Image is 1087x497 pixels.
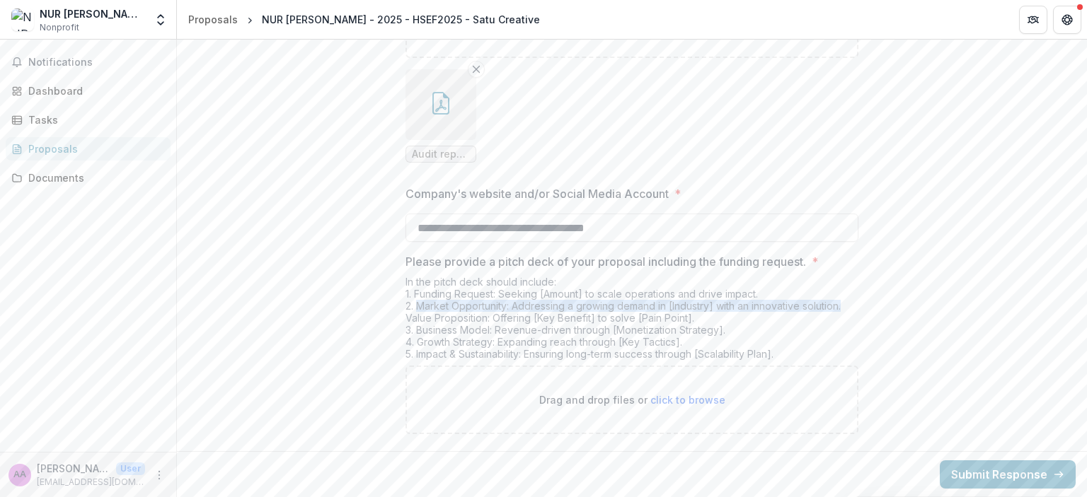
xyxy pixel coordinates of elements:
button: Remove File [468,61,485,78]
a: Documents [6,166,171,189]
button: Get Help [1053,6,1081,34]
div: Tasks [28,112,159,127]
a: Dashboard [6,79,171,103]
span: Nonprofit [40,21,79,34]
p: Drag and drop files or [539,392,725,407]
button: Open entity switcher [151,6,171,34]
div: NUR [PERSON_NAME] - 2025 - HSEF2025 - Satu Creative [262,12,540,27]
a: Tasks [6,108,171,131]
span: Audit report YE [DATE] - Aafiyah Medical Group Sdn Bhd (5)_signed (1).pdf [412,148,470,160]
div: Proposals [188,12,238,27]
button: Submit Response [940,460,1076,489]
img: NUR ARINA SYAHEERA BINTI AZMI [11,8,34,31]
div: Proposals [28,141,159,156]
button: Notifications [6,51,171,74]
a: Proposals [6,137,171,160]
p: [PERSON_NAME] [37,461,110,476]
p: [EMAIL_ADDRESS][DOMAIN_NAME] [37,476,145,489]
a: Proposals [183,9,243,30]
div: In the pitch deck should include: 1. Funding Request: Seeking [Amount] to scale operations and dr... [406,276,858,366]
p: Company's website and/or Social Media Account [406,185,669,202]
div: NUR [PERSON_NAME] [40,6,145,21]
div: Remove FileAudit report YE [DATE] - Aafiyah Medical Group Sdn Bhd (5)_signed (1).pdf [406,69,476,163]
div: Arina Azmi [13,470,26,479]
span: Notifications [28,57,165,69]
p: Please provide a pitch deck of your proposal including the funding request. [406,253,806,270]
p: User [116,462,145,475]
div: Dashboard [28,83,159,98]
nav: breadcrumb [183,9,546,30]
span: click to browse [650,394,725,406]
div: Documents [28,170,159,185]
button: More [151,467,168,484]
button: Partners [1019,6,1047,34]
